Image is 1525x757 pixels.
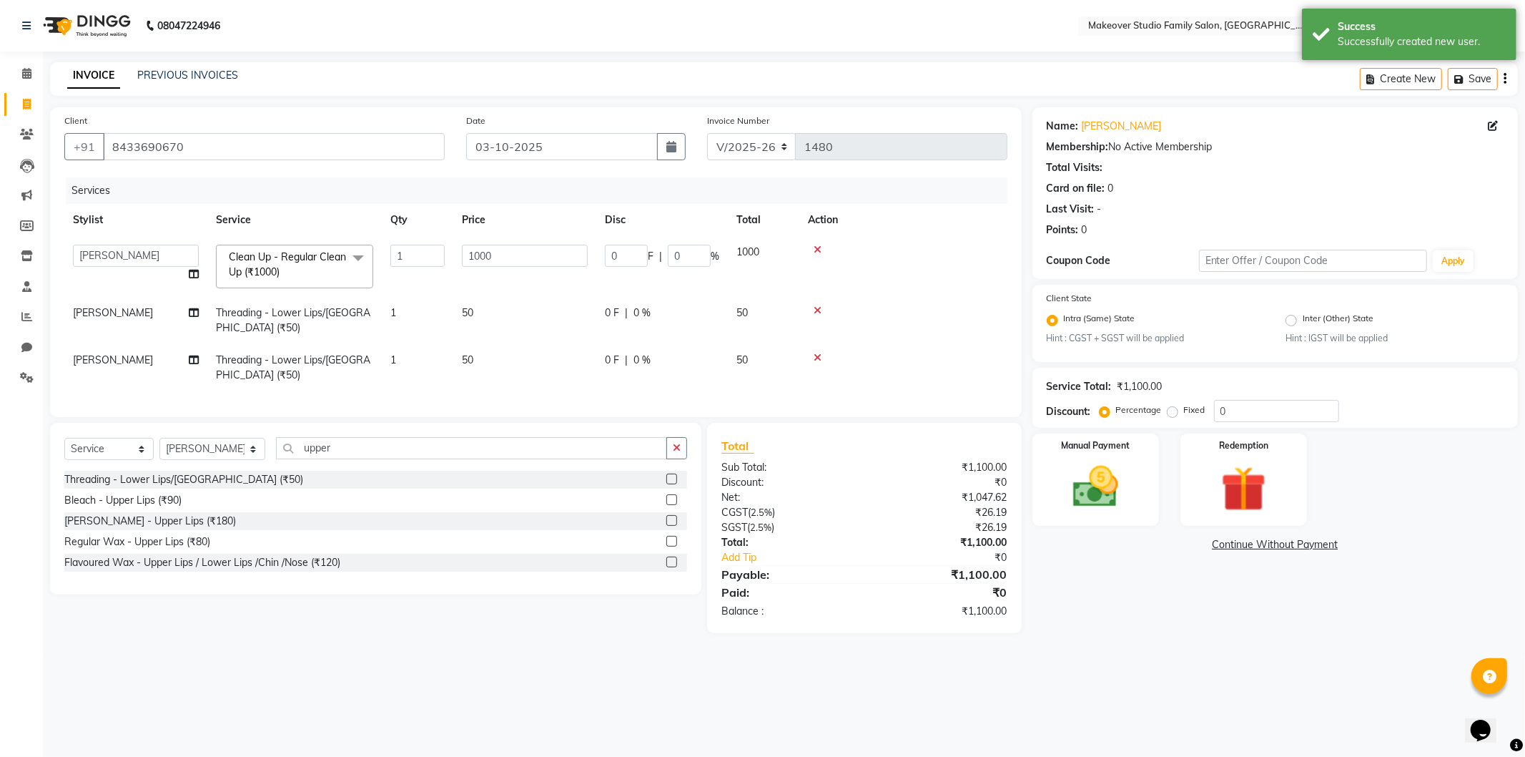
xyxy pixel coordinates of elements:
[596,204,728,236] th: Disc
[1035,537,1515,552] a: Continue Without Payment
[1059,461,1132,513] img: _cash.svg
[36,6,134,46] img: logo
[137,69,238,82] a: PREVIOUS INVOICES
[1108,181,1114,196] div: 0
[864,460,1018,475] div: ₹1,100.00
[1047,160,1103,175] div: Total Visits:
[1047,253,1199,268] div: Coupon Code
[1047,181,1105,196] div: Card on file:
[1199,250,1428,272] input: Enter Offer / Coupon Code
[625,306,628,321] span: |
[707,114,769,127] label: Invoice Number
[864,535,1018,550] div: ₹1,100.00
[216,306,370,334] span: Threading - Lower Lips/[GEOGRAPHIC_DATA] (₹50)
[157,6,220,46] b: 08047224946
[67,63,120,89] a: INVOICE
[103,133,445,160] input: Search by Name/Mobile/Email/Code
[276,437,667,459] input: Search or Scan
[728,204,799,236] th: Total
[751,507,772,518] span: 2.5%
[721,521,747,534] span: SGST
[721,439,754,454] span: Total
[1061,439,1130,452] label: Manual Payment
[864,505,1018,520] div: ₹26.19
[864,475,1018,490] div: ₹0
[390,306,396,319] span: 1
[864,490,1018,505] div: ₹1,047.62
[280,265,286,278] a: x
[1117,379,1163,394] div: ₹1,100.00
[1465,700,1511,743] iframe: chat widget
[864,566,1018,583] div: ₹1,100.00
[1360,68,1442,90] button: Create New
[64,493,182,508] div: Bleach - Upper Lips (₹90)
[1047,332,1265,345] small: Hint : CGST + SGST will be applied
[799,204,1007,236] th: Action
[711,249,719,264] span: %
[648,249,653,264] span: F
[64,514,236,529] div: [PERSON_NAME] - Upper Lips (₹180)
[1047,140,1504,155] div: No Active Membership
[1303,312,1373,329] label: Inter (Other) State
[64,204,207,236] th: Stylist
[1082,223,1087,238] div: 0
[64,534,210,550] div: Regular Wax - Upper Lips (₹80)
[462,353,473,366] span: 50
[633,306,651,321] span: 0 %
[711,550,890,565] a: Add Tip
[864,520,1018,535] div: ₹26.19
[711,520,864,535] div: ( )
[1082,119,1162,134] a: [PERSON_NAME]
[1097,202,1102,217] div: -
[736,306,748,319] span: 50
[1116,404,1162,416] label: Percentage
[64,472,303,487] div: Threading - Lower Lips/[GEOGRAPHIC_DATA] (₹50)
[207,204,382,236] th: Service
[1219,439,1268,452] label: Redemption
[864,604,1018,619] div: ₹1,100.00
[73,353,153,366] span: [PERSON_NAME]
[1047,202,1095,217] div: Last Visit:
[1285,332,1504,345] small: Hint : IGST will be applied
[711,490,864,505] div: Net:
[382,204,453,236] th: Qty
[1338,19,1506,34] div: Success
[736,353,748,366] span: 50
[711,475,864,490] div: Discount:
[625,353,628,368] span: |
[390,353,396,366] span: 1
[711,584,864,601] div: Paid:
[711,505,864,520] div: ( )
[1184,404,1205,416] label: Fixed
[711,604,864,619] div: Balance :
[1047,379,1112,394] div: Service Total:
[633,353,651,368] span: 0 %
[73,306,153,319] span: [PERSON_NAME]
[1047,119,1079,134] div: Name:
[605,353,619,368] span: 0 F
[1047,140,1109,155] div: Membership:
[229,250,346,278] span: Clean Up - Regular Clean Up (₹1000)
[659,249,662,264] span: |
[1047,223,1079,238] div: Points:
[1047,404,1091,419] div: Discount:
[1433,250,1474,272] button: Apply
[466,114,485,127] label: Date
[890,550,1018,565] div: ₹0
[721,506,748,519] span: CGST
[750,522,771,533] span: 2.5%
[711,535,864,550] div: Total:
[736,245,759,258] span: 1000
[66,177,1018,204] div: Services
[462,306,473,319] span: 50
[64,114,87,127] label: Client
[711,460,864,475] div: Sub Total:
[864,584,1018,601] div: ₹0
[64,133,104,160] button: +91
[711,566,864,583] div: Payable:
[605,306,619,321] span: 0 F
[216,353,370,381] span: Threading - Lower Lips/[GEOGRAPHIC_DATA] (₹50)
[1047,292,1092,305] label: Client State
[1448,68,1498,90] button: Save
[1207,461,1280,517] img: _gift.svg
